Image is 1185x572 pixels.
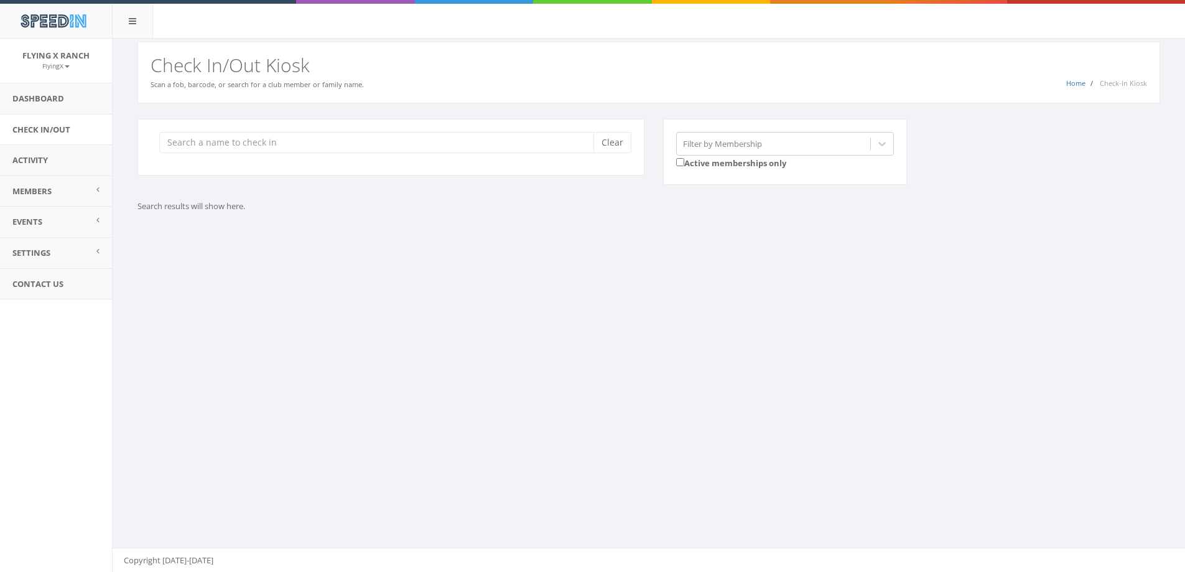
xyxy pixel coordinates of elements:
[1100,78,1147,88] span: Check-In Kiosk
[12,247,50,258] span: Settings
[42,62,70,70] small: FlyingX
[151,80,364,89] small: Scan a fob, barcode, or search for a club member or family name.
[12,216,42,227] span: Events
[42,60,70,71] a: FlyingX
[12,278,63,289] span: Contact Us
[159,132,603,153] input: Search a name to check in
[14,9,92,32] img: speedin_logo.png
[22,50,90,61] span: Flying X Ranch
[137,200,716,212] p: Search results will show here.
[593,132,631,153] button: Clear
[12,185,52,197] span: Members
[676,156,786,169] label: Active memberships only
[151,55,1147,75] h2: Check In/Out Kiosk
[683,138,762,149] div: Filter by Membership
[1066,78,1085,88] a: Home
[676,158,684,166] input: Active memberships only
